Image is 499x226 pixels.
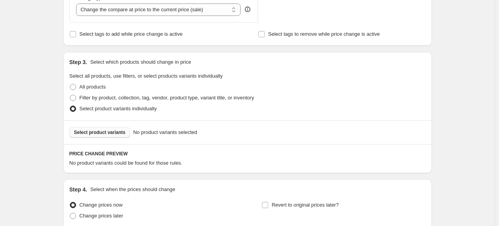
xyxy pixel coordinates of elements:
[80,106,157,111] span: Select product variants individually
[69,58,87,66] h2: Step 3.
[69,73,223,79] span: Select all products, use filters, or select products variants individually
[69,160,182,166] span: No product variants could be found for those rules.
[74,129,126,136] span: Select product variants
[80,95,254,101] span: Filter by product, collection, tag, vendor, product type, variant title, or inventory
[268,31,380,37] span: Select tags to remove while price change is active
[80,213,123,219] span: Change prices later
[80,84,106,90] span: All products
[244,5,251,13] div: help
[80,202,123,208] span: Change prices now
[90,186,175,193] p: Select when the prices should change
[272,202,339,208] span: Revert to original prices later?
[133,129,197,136] span: No product variants selected
[90,58,191,66] p: Select which products should change in price
[69,127,130,138] button: Select product variants
[69,151,426,157] h6: PRICE CHANGE PREVIEW
[69,186,87,193] h2: Step 4.
[80,31,183,37] span: Select tags to add while price change is active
